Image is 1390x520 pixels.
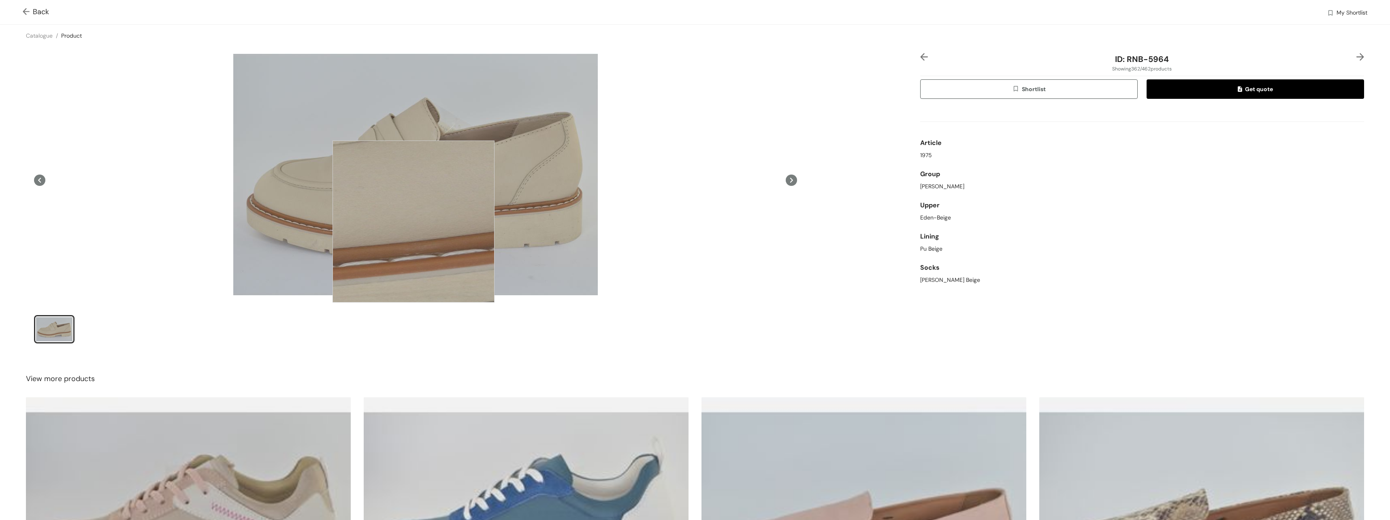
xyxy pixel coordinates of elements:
[920,53,928,61] img: left
[23,6,49,17] span: Back
[920,245,1364,253] div: Pu Beige
[26,32,53,39] a: Catalogue
[61,32,82,39] a: Product
[1112,65,1172,72] span: Showing 362 / 462 products
[1327,9,1334,18] img: wishlist
[920,79,1138,99] button: wishlistShortlist
[920,213,1364,222] div: Eden-Beige
[34,315,75,343] li: slide item 1
[920,228,1364,245] div: Lining
[23,8,33,17] img: Go back
[1012,85,1022,94] img: wishlist
[56,32,58,39] span: /
[920,135,1364,151] div: Article
[920,182,1364,191] div: [PERSON_NAME]
[1238,85,1273,94] span: Get quote
[920,166,1364,182] div: Group
[1238,86,1245,94] img: quote
[1337,9,1367,18] span: My Shortlist
[920,276,1364,284] div: [PERSON_NAME] Beige
[26,373,95,384] span: View more products
[920,197,1364,213] div: Upper
[1147,79,1364,99] button: quoteGet quote
[920,260,1364,276] div: Socks
[1356,53,1364,61] img: right
[920,151,1364,160] div: 1975
[1012,85,1046,94] span: Shortlist
[1115,54,1169,64] span: ID: RNB-5964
